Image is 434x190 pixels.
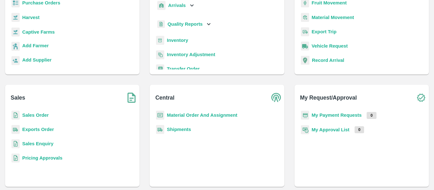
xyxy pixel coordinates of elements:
a: Record Arrival [312,58,344,63]
img: whArrival [157,1,166,10]
img: check [413,90,429,106]
img: sales [11,154,20,163]
img: delivery [301,27,309,36]
img: shipments [156,125,164,134]
a: Material Order And Assignment [167,113,237,118]
img: sales [11,139,20,148]
a: Purchase Orders [22,0,60,5]
img: centralMaterial [156,111,164,120]
a: Add Supplier [22,56,51,65]
a: Sales Enquiry [22,141,53,146]
a: My Payment Requests [312,113,362,118]
a: Harvest [22,15,39,20]
img: whTransfer [156,64,164,74]
img: shipments [11,125,20,134]
div: Quality Reports [156,18,212,31]
b: Add Farmer [22,43,49,48]
a: Inventory [167,38,188,43]
b: Quality Reports [167,22,203,27]
b: Add Supplier [22,57,51,62]
a: Sales Order [22,113,49,118]
a: Exports Order [22,127,54,132]
img: payment [301,111,309,120]
img: soSales [124,90,139,106]
a: Inventory Adjustment [167,52,215,57]
img: recordArrival [301,56,309,65]
img: farmer [11,42,20,51]
b: Arrivals [168,3,186,8]
b: Sales [11,93,25,102]
img: vehicle [301,42,309,51]
a: Material Movement [312,15,354,20]
img: sales [11,111,20,120]
a: Export Trip [312,29,336,34]
img: harvest [11,27,20,37]
img: supplier [11,56,20,65]
a: Fruit Movement [312,0,347,5]
a: Captive Farms [22,29,55,35]
a: Vehicle Request [312,43,348,49]
img: whInventory [156,36,164,45]
img: approval [301,125,309,134]
b: My Request/Approval [300,93,357,102]
img: qualityReport [157,20,165,28]
img: central [268,90,284,106]
a: Add Farmer [22,42,49,51]
img: harvest [11,13,20,22]
p: 0 [367,112,376,119]
a: Pricing Approvals [22,155,62,161]
a: Shipments [167,127,191,132]
p: 0 [355,126,364,133]
b: Central [155,93,174,102]
a: My Approval List [312,127,349,132]
img: inventory [156,50,164,59]
img: material [301,13,309,22]
a: Transfer Order [167,66,200,71]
